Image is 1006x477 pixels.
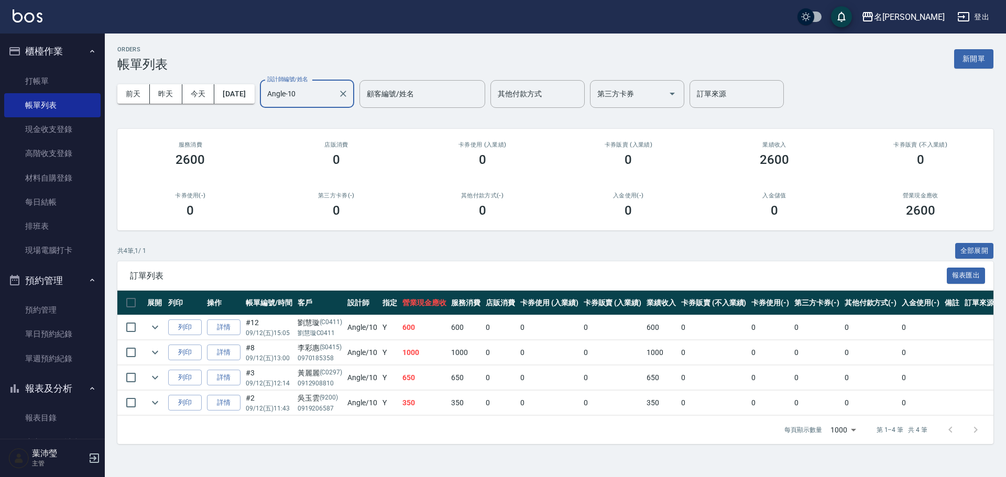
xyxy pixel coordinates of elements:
button: 全部展開 [955,243,994,259]
h2: 店販消費 [276,141,397,148]
th: 訂單來源 [962,291,997,315]
button: 報表及分析 [4,375,101,402]
button: 列印 [168,395,202,411]
td: #3 [243,365,295,390]
p: 0919206587 [298,404,343,413]
td: 350 [400,391,449,415]
td: 0 [679,315,749,340]
th: 服務消費 [449,291,483,315]
a: 詳情 [207,395,240,411]
th: 卡券使用(-) [749,291,792,315]
h3: 0 [479,152,486,167]
button: 列印 [168,319,202,336]
td: 0 [518,391,581,415]
a: 現金收支登錄 [4,117,101,141]
td: 0 [581,391,644,415]
p: 09/12 (五) 13:00 [246,353,292,363]
th: 其他付款方式(-) [842,291,900,315]
td: 350 [449,391,483,415]
td: 0 [842,391,900,415]
p: 第 1–4 筆 共 4 筆 [877,425,927,435]
a: 高階收支登錄 [4,141,101,165]
h3: 0 [333,203,340,218]
td: #2 [243,391,295,415]
td: Y [380,391,400,415]
button: 新開單 [954,49,993,69]
td: Y [380,365,400,390]
p: 0970185358 [298,353,343,363]
h3: 2600 [760,152,789,167]
a: 材料自購登錄 [4,166,101,190]
td: 1000 [449,340,483,365]
td: 650 [400,365,449,390]
button: save [831,6,852,27]
td: 0 [842,315,900,340]
p: 0912908810 [298,379,343,388]
button: 昨天 [150,84,182,104]
th: 列印 [166,291,204,315]
p: (9200) [320,393,338,404]
h2: 其他付款方式(-) [422,192,543,199]
p: (C0297) [320,368,343,379]
th: 設計師 [345,291,380,315]
a: 店家區間累計表 [4,430,101,454]
td: 1000 [400,340,449,365]
td: #12 [243,315,295,340]
button: expand row [147,395,163,411]
a: 詳情 [207,345,240,361]
a: 詳情 [207,319,240,336]
button: 報表匯出 [947,268,986,284]
button: Clear [336,86,351,101]
td: Angle /10 [345,391,380,415]
h3: 帳單列表 [117,57,168,72]
td: 650 [644,365,679,390]
td: 0 [792,391,842,415]
h5: 葉沛瑩 [32,448,85,459]
h2: 入金儲值 [714,192,835,199]
img: Logo [13,9,42,23]
a: 預約管理 [4,298,101,322]
h2: 業績收入 [714,141,835,148]
td: Angle /10 [345,315,380,340]
h3: 2600 [176,152,205,167]
button: 名[PERSON_NAME] [857,6,949,28]
button: 今天 [182,84,215,104]
button: [DATE] [214,84,254,104]
h3: 服務消費 [130,141,251,148]
h2: 卡券使用 (入業績) [422,141,543,148]
td: 600 [644,315,679,340]
td: 0 [483,365,518,390]
div: 黃麗麗 [298,368,343,379]
td: 0 [679,340,749,365]
h2: 卡券使用(-) [130,192,251,199]
td: 0 [581,340,644,365]
div: 李彩惠 [298,342,343,353]
h3: 0 [479,203,486,218]
td: Angle /10 [345,340,380,365]
td: 350 [644,391,679,415]
td: 0 [792,340,842,365]
a: 排班表 [4,214,101,238]
th: 店販消費 [483,291,518,315]
button: expand row [147,345,163,360]
button: 登出 [953,7,993,27]
td: Y [380,340,400,365]
label: 設計師編號/姓名 [267,75,308,83]
p: 主管 [32,459,85,468]
th: 操作 [204,291,243,315]
h3: 0 [771,203,778,218]
a: 單日預約紀錄 [4,322,101,346]
td: 0 [581,365,644,390]
span: 訂單列表 [130,271,947,281]
div: 劉慧璇 [298,317,343,328]
p: 09/12 (五) 11:43 [246,404,292,413]
td: 0 [792,315,842,340]
td: Angle /10 [345,365,380,390]
td: 0 [899,340,942,365]
th: 帳單編號/時間 [243,291,295,315]
a: 報表目錄 [4,406,101,430]
button: 前天 [117,84,150,104]
th: 卡券販賣 (不入業績) [679,291,749,315]
th: 營業現金應收 [400,291,449,315]
a: 新開單 [954,53,993,63]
